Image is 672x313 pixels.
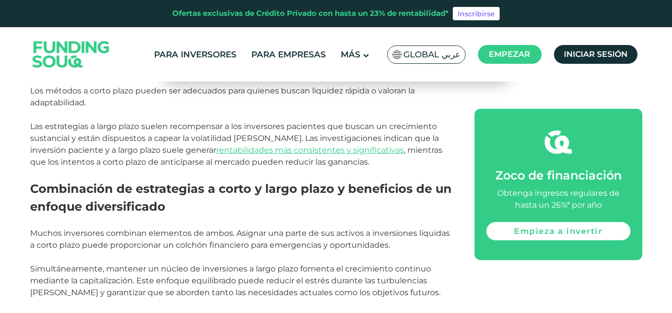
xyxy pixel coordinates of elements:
[30,122,439,155] font: Las estrategias a largo plazo suelen recompensar a los inversores pacientes que buscan un crecimi...
[341,49,360,59] font: Más
[30,181,452,214] font: Combinación de estrategias a corto y largo plazo y beneficios de un enfoque diversificado
[30,86,415,107] font: Los métodos a corto plazo pueden ser adecuados para quienes buscan liquidez rápida o valoran la a...
[545,129,572,156] img: fsicon
[453,7,500,21] a: Inscribirse
[172,8,449,18] font: Ofertas exclusivas de Crédito Privado con hasta un 23% de rentabilidad*
[489,49,530,59] font: Empezar
[564,49,628,59] font: Iniciar sesión
[497,188,620,210] font: Obtenga ingresos regulares de hasta un 26%* por año
[403,49,460,59] font: Global عربي
[393,50,401,59] img: Bandera de Sudáfrica
[30,264,440,297] font: Simultáneamente, mantener un núcleo de inversiones a largo plazo fomenta el crecimiento continuo ...
[152,46,239,63] a: Para inversores
[514,226,602,236] font: Empieza a invertir
[554,45,637,64] a: Iniciar sesión
[23,30,119,80] img: Logo
[30,145,442,167] font: , mientras que los intentos a corto plazo de anticiparse al mercado pueden reducir las ganancias.
[154,49,237,59] font: Para inversores
[216,145,404,155] a: rentabilidades más consistentes y significativas
[249,46,328,63] a: Para empresas
[458,9,495,18] font: Inscribirse
[486,222,631,240] a: Empieza a invertir
[251,49,326,59] font: Para empresas
[495,168,622,182] font: Zoco de financiación
[30,228,450,250] font: Muchos inversores combinan elementos de ambos. Asignar una parte de sus activos a inversiones líq...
